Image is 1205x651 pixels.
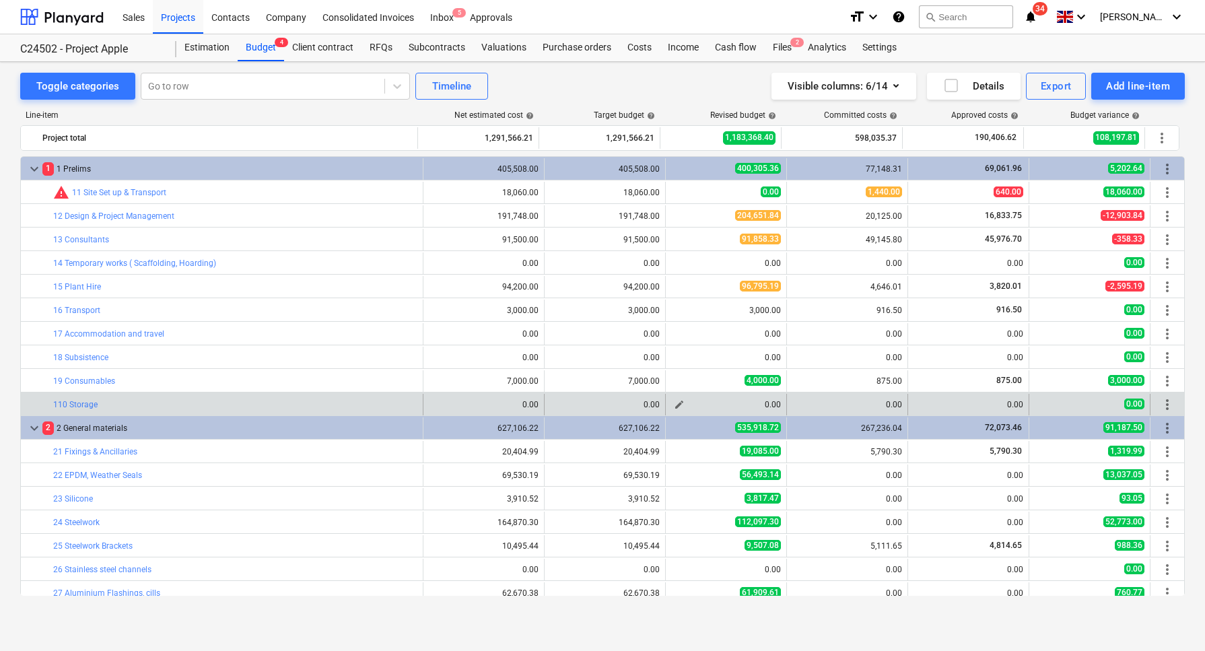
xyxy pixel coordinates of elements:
a: Subcontracts [401,34,473,61]
div: Add line-item [1106,77,1170,95]
span: More actions [1159,349,1175,366]
span: 72,073.46 [984,423,1023,432]
div: 10,495.44 [550,541,660,551]
div: 94,200.00 [550,282,660,292]
i: Knowledge base [892,9,905,25]
a: 24 Steelwork [53,518,100,527]
div: 0.00 [792,565,902,574]
div: 0.00 [550,259,660,268]
div: 0.00 [914,494,1023,504]
div: 0.00 [429,259,539,268]
div: 49,145.80 [792,235,902,244]
div: Project total [42,127,412,149]
div: 0.00 [550,565,660,574]
a: 11 Site Set up & Transport [72,188,166,197]
div: 0.00 [914,400,1023,409]
span: 2 [42,421,54,434]
div: 3,910.52 [429,494,539,504]
div: 0.00 [792,588,902,598]
span: More actions [1159,302,1175,318]
span: 91,187.50 [1103,422,1144,433]
div: 20,404.99 [429,447,539,456]
span: 52,773.00 [1103,516,1144,527]
div: Target budget [594,110,655,120]
div: 0.00 [792,259,902,268]
a: 27 Aluminium Flashings, cills [53,588,160,598]
a: Cash flow [707,34,765,61]
span: 0.00 [1124,563,1144,574]
div: 405,508.00 [429,164,539,174]
div: Budget variance [1070,110,1140,120]
span: 13,037.05 [1103,469,1144,480]
span: 400,305.36 [735,163,781,174]
a: RFQs [361,34,401,61]
div: 191,748.00 [550,211,660,221]
span: 112,097.30 [735,516,781,527]
span: [PERSON_NAME] [1100,11,1167,22]
div: 0.00 [914,565,1023,574]
div: 20,404.99 [550,447,660,456]
span: 18,060.00 [1103,186,1144,197]
span: 108,197.81 [1093,131,1139,144]
div: 5,111.65 [792,541,902,551]
a: 14 Temporary works ( Scaffolding, Hoarding) [53,259,216,268]
span: 34 [1033,2,1047,15]
span: More actions [1159,232,1175,248]
i: notifications [1024,9,1037,25]
div: 1,291,566.21 [423,127,533,149]
span: More actions [1159,326,1175,342]
div: 62,670.38 [429,588,539,598]
iframe: Chat Widget [1138,586,1205,651]
div: 0.00 [550,400,660,409]
span: More actions [1154,130,1170,146]
div: 0.00 [671,400,781,409]
div: 3,910.52 [550,494,660,504]
span: keyboard_arrow_down [26,420,42,436]
span: More actions [1159,397,1175,413]
div: 3,000.00 [550,306,660,315]
div: 94,200.00 [429,282,539,292]
div: 0.00 [914,329,1023,339]
span: 760.77 [1115,587,1144,598]
div: Approved costs [951,110,1019,120]
div: 0.00 [914,471,1023,480]
div: Revised budget [710,110,776,120]
span: 4,814.65 [988,541,1023,550]
span: More actions [1159,444,1175,460]
span: help [765,112,776,120]
div: Toggle categories [36,77,119,95]
a: 110 Storage [53,400,98,409]
div: C24502 - Project Apple [20,42,160,57]
span: help [1129,112,1140,120]
i: keyboard_arrow_down [1169,9,1185,25]
span: 4 [275,38,288,47]
span: 1,440.00 [866,186,902,197]
span: 3,817.47 [745,493,781,504]
span: More actions [1159,514,1175,530]
div: 1,291,566.21 [545,127,654,149]
a: 19 Consumables [53,376,115,386]
div: 627,106.22 [550,423,660,433]
div: 7,000.00 [429,376,539,386]
a: 22 EPDM, Weather Seals [53,471,142,480]
span: More actions [1159,467,1175,483]
span: More actions [1159,373,1175,389]
a: 15 Plant Hire [53,282,101,292]
div: 0.00 [671,259,781,268]
span: 96,795.19 [740,281,781,292]
a: 23 Silicone [53,494,93,504]
span: 5 [452,8,466,18]
span: 0.00 [761,186,781,197]
span: 1 [42,162,54,175]
div: 0.00 [429,400,539,409]
span: 69,061.96 [984,164,1023,173]
a: Analytics [800,34,854,61]
a: Budget4 [238,34,284,61]
span: 0.00 [1124,257,1144,268]
span: More actions [1159,279,1175,295]
span: 3,820.01 [988,281,1023,291]
div: Budget [238,34,284,61]
div: 2 General materials [42,417,417,439]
